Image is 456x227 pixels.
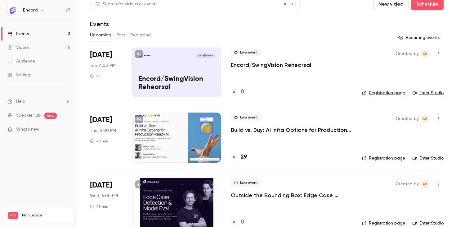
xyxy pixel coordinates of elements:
a: Enter Studio [413,90,444,96]
span: Plan usage [22,213,70,218]
h4: 0 [241,88,244,96]
span: [DATE] [90,115,112,125]
div: Videos [7,44,29,51]
a: Registration page [362,220,405,226]
a: Enter Studio [413,220,444,226]
h1: Events [90,20,109,28]
a: Enter Studio [413,155,444,161]
h4: 0 [241,218,244,226]
span: Thu, 5:00 PM [90,127,116,134]
a: 29 [231,153,247,161]
span: [DATE] [90,50,112,60]
a: SpeakerHub [16,112,41,119]
span: AB [422,50,427,58]
div: 1 h [90,74,101,79]
p: Encord [144,54,150,57]
li: help-dropdown-opener [7,98,70,105]
span: What's new [16,126,39,133]
img: Encord [8,5,18,15]
span: AB [422,180,427,188]
p: Encord/SwingVision Rehearsal [138,75,215,91]
div: Events [7,31,29,37]
span: Annabel Benjamin [421,115,429,123]
div: 45 min [90,204,108,209]
a: Registration page [362,90,405,96]
span: Wed, 5:00 PM [90,193,118,199]
div: 45 min [90,139,108,144]
button: Recurring [130,30,151,40]
span: Live event [231,49,262,56]
span: Created by [396,50,419,58]
div: Audience [7,58,35,64]
span: Annabel Benjamin [421,180,429,188]
iframe: Noticeable Trigger [63,127,70,132]
span: Live event [231,114,262,121]
a: Build vs. Buy: AI Infra Options for Production-Ready AI [231,126,352,134]
div: Aug 26 Tue, 6:00 PM (Europe/London) [90,48,123,97]
div: Search for videos or events [95,1,157,7]
h6: Encord [23,7,38,13]
button: Recurring events [396,33,444,43]
a: 0 [231,218,244,226]
button: Past [116,30,125,40]
a: Registration page [362,155,405,161]
a: Encord/SwingVision Rehearsal Encord[DATE] 6:00 PMEncord/SwingVision Rehearsal [132,48,221,97]
span: Annabel Benjamin [421,50,429,58]
h4: 29 [241,153,247,161]
span: [DATE] [90,180,112,190]
span: Created by [396,180,419,188]
div: Aug 28 Thu, 5:00 PM (Europe/London) [90,113,123,162]
span: Pro [8,212,18,219]
div: Settings [7,72,32,78]
span: Help [16,98,25,105]
span: AB [422,115,427,123]
span: Tue, 6:00 PM [90,63,115,69]
button: Upcoming [90,30,111,40]
a: Outside the Bounding Box: Edge Case Detection & Model Eval [231,192,352,199]
span: Created by [396,115,419,123]
a: 0 [231,88,244,96]
a: Encord/SwingVision Rehearsal [231,61,311,69]
span: Live event [231,179,262,187]
span: new [44,113,57,119]
span: [DATE] 6:00 PM [196,53,215,58]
